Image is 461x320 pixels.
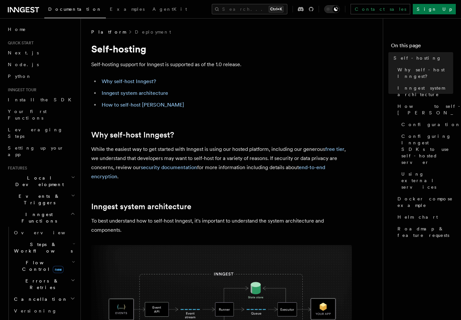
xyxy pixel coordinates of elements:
[395,223,453,241] a: Roadmap & feature requests
[401,171,453,190] span: Using external services
[5,47,77,59] a: Next.js
[397,66,453,80] span: Why self-host Inngest?
[106,2,149,18] a: Examples
[395,100,453,119] a: How to self-host [PERSON_NAME]
[91,60,352,69] p: Self-hosting support for Inngest is supported as of the 1.0 release.
[5,142,77,160] a: Setting up your app
[5,70,77,82] a: Python
[5,87,36,93] span: Inngest tour
[149,2,191,18] a: AgentKit
[8,50,39,55] span: Next.js
[11,305,77,317] a: Versioning
[91,145,352,181] p: While the easiest way to get started with Inngest is using our hosted platform, including our gen...
[102,78,156,84] a: Why self-host Inngest?
[8,97,75,102] span: Install the SDK
[110,7,145,12] span: Examples
[152,7,187,12] span: AgentKit
[14,230,81,235] span: Overview
[5,23,77,35] a: Home
[413,4,456,14] a: Sign Up
[11,239,77,257] button: Steps & Workflows
[11,275,77,293] button: Errors & Retries
[399,119,453,130] a: Configuration
[5,59,77,70] a: Node.js
[5,209,77,227] button: Inngest Functions
[5,40,34,46] span: Quick start
[5,94,77,106] a: Install the SDK
[397,196,453,209] span: Docker compose example
[397,214,438,220] span: Helm chart
[391,42,453,52] h4: On this page
[44,2,106,18] a: Documentation
[135,29,171,35] a: Deployment
[14,308,57,313] span: Versioning
[5,124,77,142] a: Leveraging Steps
[8,62,39,67] span: Node.js
[399,168,453,193] a: Using external services
[102,102,184,108] a: How to self-host [PERSON_NAME]
[91,216,352,235] p: To best understand how to self-host Inngest, it's important to understand the system architecture...
[8,145,64,157] span: Setting up your app
[5,172,77,190] button: Local Development
[395,193,453,211] a: Docker compose example
[325,146,344,152] a: free tier
[11,293,77,305] button: Cancellation
[399,130,453,168] a: Configuring Inngest SDKs to use self-hosted server
[8,74,32,79] span: Python
[5,166,27,171] span: Features
[8,109,47,121] span: Your first Functions
[212,4,287,14] button: Search...Ctrl+K
[11,257,77,275] button: Flow Controlnew
[5,175,71,188] span: Local Development
[91,202,191,211] a: Inngest system architecture
[395,82,453,100] a: Inngest system architecture
[8,26,26,33] span: Home
[11,241,73,254] span: Steps & Workflows
[141,164,197,170] a: security documentation
[48,7,102,12] span: Documentation
[11,227,77,239] a: Overview
[395,211,453,223] a: Helm chart
[5,106,77,124] a: Your first Functions
[8,127,63,139] span: Leveraging Steps
[11,259,72,272] span: Flow Control
[5,193,71,206] span: Events & Triggers
[102,90,168,96] a: Inngest system architecture
[53,266,64,273] span: new
[397,225,453,239] span: Roadmap & feature requests
[91,29,126,35] span: Platform
[91,130,174,139] a: Why self-host Inngest?
[5,190,77,209] button: Events & Triggers
[269,6,283,12] kbd: Ctrl+K
[397,85,453,98] span: Inngest system architecture
[11,278,71,291] span: Errors & Retries
[5,211,70,224] span: Inngest Functions
[394,55,441,61] span: Self-hosting
[324,5,340,13] button: Toggle dark mode
[401,133,453,166] span: Configuring Inngest SDKs to use self-hosted server
[91,43,352,55] h1: Self-hosting
[351,4,410,14] a: Contact sales
[395,64,453,82] a: Why self-host Inngest?
[391,52,453,64] a: Self-hosting
[11,296,68,302] span: Cancellation
[401,121,461,128] span: Configuration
